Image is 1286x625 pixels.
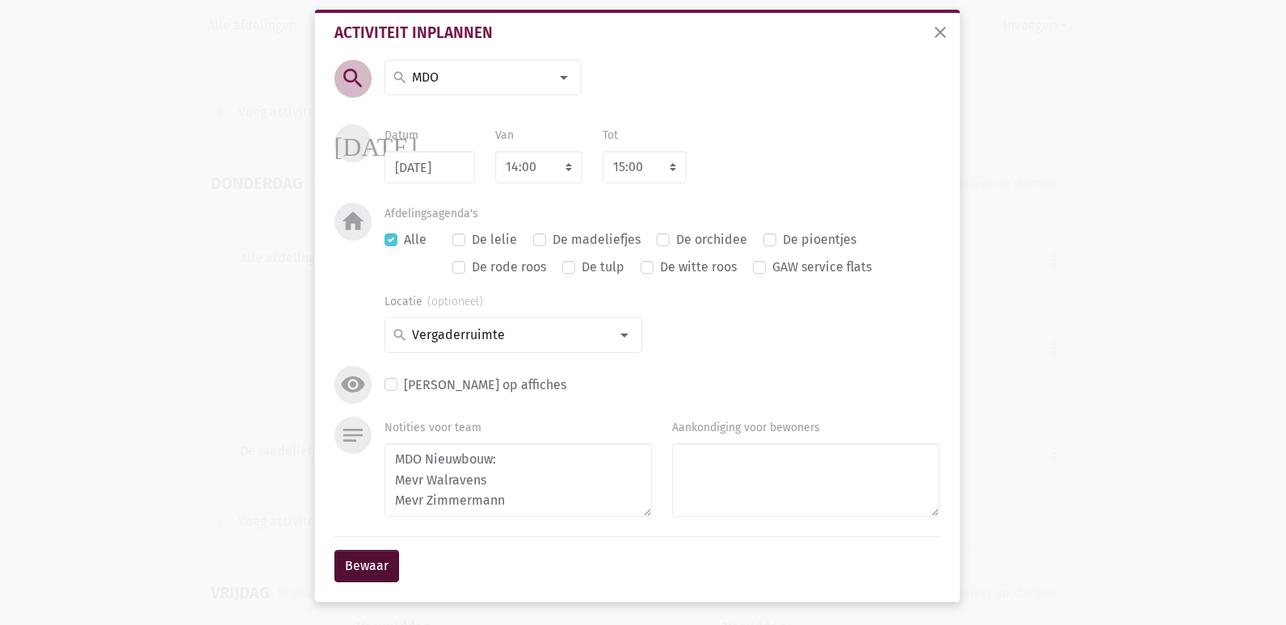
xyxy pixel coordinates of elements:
label: De madeliefjes [553,229,641,250]
span: close [931,23,950,42]
i: search [340,65,366,91]
label: Aankondiging voor bewoners [672,419,820,437]
i: [DATE] [334,130,418,156]
label: Locatie [385,293,483,311]
label: [PERSON_NAME] op affiches [404,375,566,396]
button: sluiten [924,16,956,52]
label: Notities voor team [385,419,481,437]
label: De rode roos [472,257,546,278]
input: Vergaderruimte [410,325,609,346]
div: Activiteit inplannen [334,26,940,40]
input: MDO [410,67,549,88]
button: Bewaar [334,550,399,582]
i: notes [340,422,366,448]
label: De lelie [472,229,517,250]
label: GAW service flats [772,257,872,278]
i: home [340,208,366,234]
label: Afdelingsagenda's [385,205,478,223]
label: Van [495,127,514,145]
i: visibility [340,371,366,397]
label: Datum [385,127,418,145]
label: Alle [404,229,427,250]
label: De witte roos [660,257,737,278]
label: De pioentjes [783,229,856,250]
label: De tulp [582,257,624,278]
label: De orchidee [676,229,747,250]
label: Tot [603,127,618,145]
